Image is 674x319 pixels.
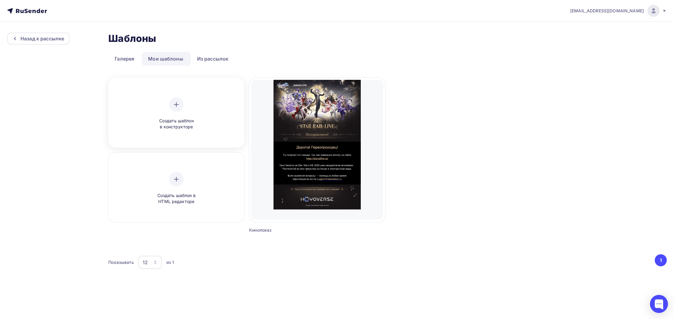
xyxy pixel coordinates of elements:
[249,227,339,233] div: Кинопоказ
[142,52,190,66] a: Мои шаблоны
[570,5,667,17] a: [EMAIL_ADDRESS][DOMAIN_NAME]
[148,118,205,130] span: Создать шаблон в конструкторе
[108,52,141,66] a: Галерея
[191,52,235,66] a: Из рассылок
[148,192,205,205] span: Создать шаблон в HTML редакторе
[570,8,644,14] span: [EMAIL_ADDRESS][DOMAIN_NAME]
[143,259,148,266] div: 12
[138,255,162,269] button: 12
[108,259,134,265] div: Показывать
[108,33,156,45] h2: Шаблоны
[655,254,667,266] button: Go to page 1
[166,259,174,265] div: из 1
[654,254,667,266] ul: Pagination
[20,35,64,42] div: Назад к рассылке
